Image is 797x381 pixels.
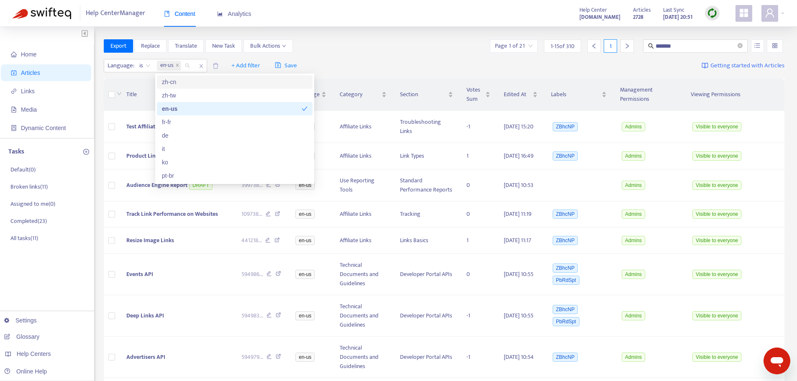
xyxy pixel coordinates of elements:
[460,79,497,111] th: Votes Sum
[553,210,578,219] span: ZBhcNP
[269,59,303,72] button: saveSave
[157,156,313,169] div: ko
[553,353,578,362] span: ZBhcNP
[553,151,578,161] span: ZBhcNP
[460,202,497,228] td: 0
[189,181,213,190] span: DRAFT
[11,125,17,131] span: container
[692,122,741,131] span: Visible to everyone
[710,61,784,71] span: Getting started with Articles
[295,210,315,219] span: en-us
[157,102,313,115] div: en-us
[86,5,145,21] span: Help Center Manager
[553,122,578,131] span: ZBhcNP
[126,235,174,245] span: Resize Image Links
[633,13,643,22] strong: 2728
[738,43,743,48] span: close-circle
[231,61,260,71] span: + Add filter
[8,147,24,157] p: Tasks
[157,115,313,129] div: fr-fr
[11,107,17,113] span: file-image
[162,171,308,180] div: pt-br
[162,131,308,140] div: de
[393,254,460,295] td: Developer Portal APIs
[692,151,741,161] span: Visible to everyone
[692,353,741,362] span: Visible to everyone
[692,311,741,320] span: Visible to everyone
[295,353,315,362] span: en-us
[126,209,218,219] span: Track Link Performance on Websites
[117,91,122,96] span: down
[126,180,187,190] span: Audience Engine Report
[162,104,302,113] div: en-us
[241,236,262,245] span: 441218 ...
[460,111,497,143] td: -1
[126,352,165,362] span: Advertisers API
[175,41,197,51] span: Translate
[302,106,308,112] span: check
[212,41,235,51] span: New Task
[622,151,645,161] span: Admins
[333,254,393,295] td: Technical Documents and Guidelines
[591,43,597,49] span: left
[164,10,195,17] span: Content
[157,75,313,89] div: zh-cn
[21,51,36,58] span: Home
[217,11,223,17] span: area-chart
[504,151,533,161] span: [DATE] 16:49
[333,202,393,228] td: Affiliate Links
[624,43,630,49] span: right
[604,39,617,53] div: 1
[466,85,484,104] span: Votes Sum
[4,368,47,375] a: Online Help
[340,90,379,99] span: Category
[333,111,393,143] td: Affiliate Links
[11,88,17,94] span: link
[393,169,460,202] td: Standard Performance Reports
[504,90,531,99] span: Edited At
[250,41,286,51] span: Bulk Actions
[393,337,460,378] td: Developer Portal APIs
[622,210,645,219] span: Admins
[126,151,161,161] span: Product Links
[393,202,460,228] td: Tracking
[333,228,393,254] td: Affiliate Links
[553,305,578,314] span: ZBhcNP
[702,59,784,72] a: Getting started with Articles
[622,270,645,279] span: Admins
[164,11,170,17] span: book
[648,43,654,49] span: search
[553,263,578,273] span: ZBhcNP
[393,111,460,143] td: Troubleshooting Links
[663,5,684,15] span: Last Sync
[126,90,221,99] span: Title
[751,39,764,53] button: unordered-list
[333,169,393,202] td: Use Reporting Tools
[393,295,460,337] td: Developer Portal APIs
[579,12,620,22] a: [DOMAIN_NAME]
[684,79,784,111] th: Viewing Permissions
[213,63,219,69] span: delete
[134,39,167,53] button: Replace
[692,270,741,279] span: Visible to everyone
[126,311,164,320] span: Deep Links API
[162,77,308,87] div: zh-cn
[282,44,286,48] span: down
[175,63,179,68] span: close
[504,235,531,245] span: [DATE] 11:17
[10,217,47,225] p: Completed ( 23 )
[553,236,578,245] span: ZBhcNP
[241,311,263,320] span: 594983 ...
[104,59,136,72] span: Language :
[139,59,151,72] span: is
[243,39,293,53] button: Bulk Actionsdown
[295,236,315,245] span: en-us
[460,254,497,295] td: 0
[21,88,35,95] span: Links
[663,13,692,22] strong: [DATE] 20:51
[295,270,315,279] span: en-us
[692,210,741,219] span: Visible to everyone
[707,8,718,18] img: sync.dc5367851b00ba804db3.png
[460,337,497,378] td: -1
[400,90,447,99] span: Section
